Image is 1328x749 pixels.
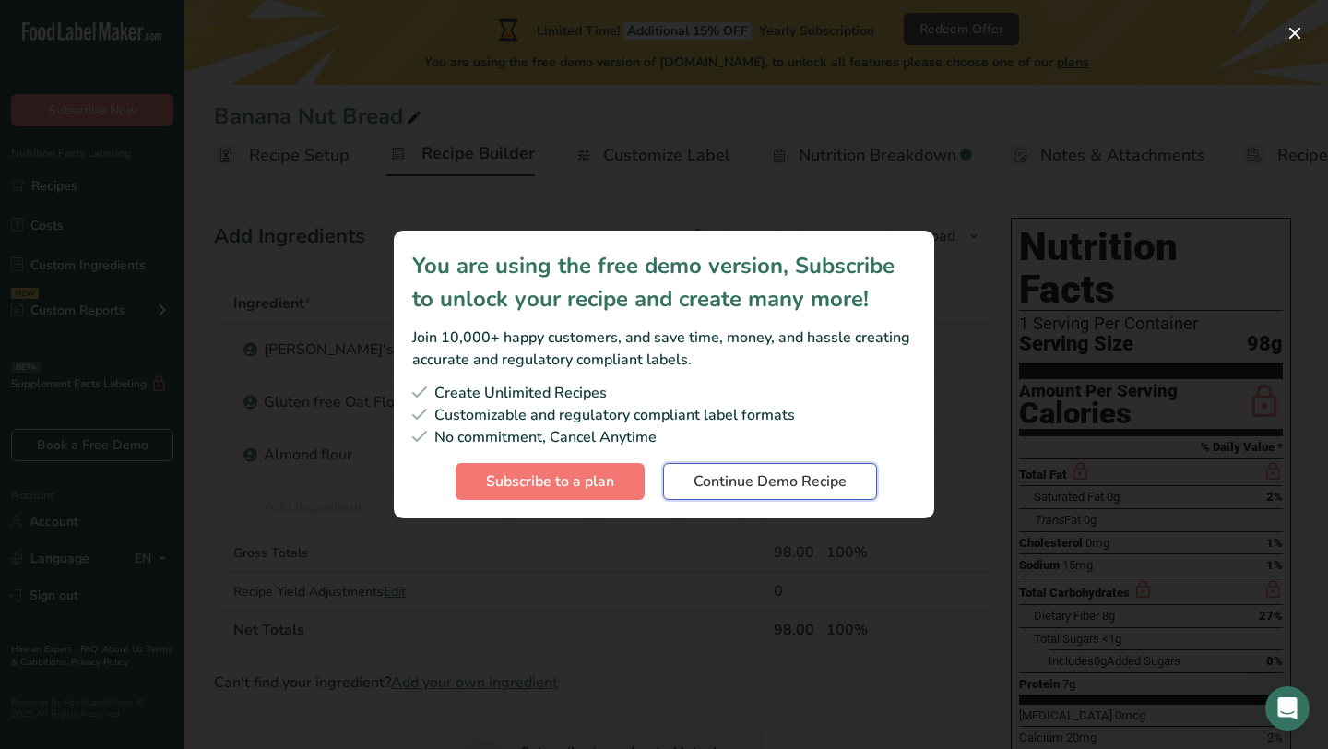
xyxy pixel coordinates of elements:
div: Join 10,000+ happy customers, and save time, money, and hassle creating accurate and regulatory c... [412,327,916,371]
div: You are using the free demo version, Subscribe to unlock your recipe and create many more! [412,249,916,315]
div: Open Intercom Messenger [1265,686,1310,731]
button: Subscribe to a plan [456,463,645,500]
span: Subscribe to a plan [486,470,614,493]
div: No commitment, Cancel Anytime [412,426,916,448]
div: Customizable and regulatory compliant label formats [412,404,916,426]
span: Continue Demo Recipe [694,470,847,493]
div: Create Unlimited Recipes [412,382,916,404]
button: Continue Demo Recipe [663,463,877,500]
